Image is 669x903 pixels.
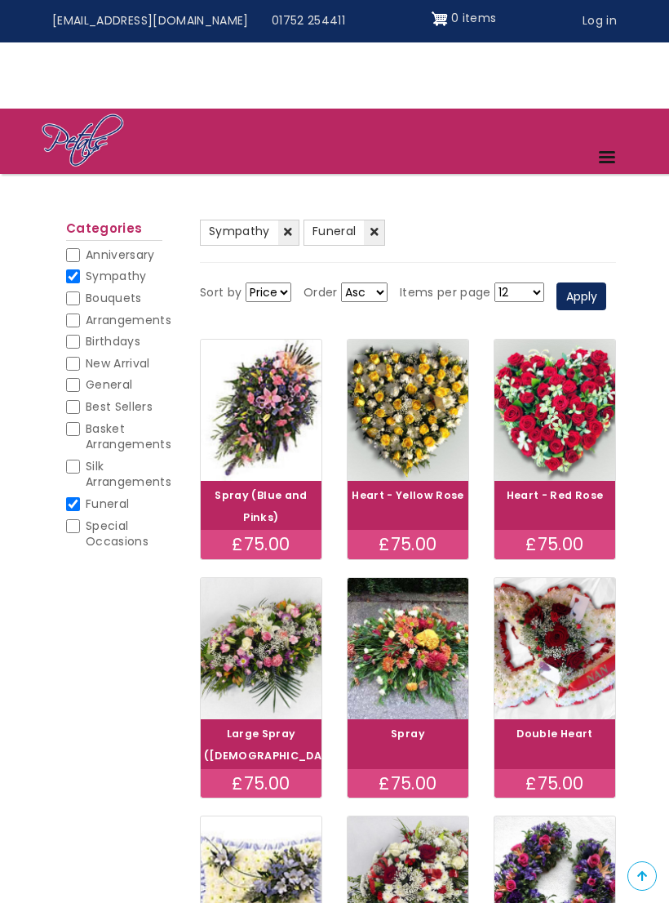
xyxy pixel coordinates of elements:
[86,333,140,349] span: Birthdays
[86,518,148,550] span: Special Occasions
[400,283,491,303] label: Items per page
[86,312,171,328] span: Arrangements
[348,578,468,719] img: Spray
[86,290,142,306] span: Bouquets
[201,530,321,559] div: £75.00
[451,10,496,26] span: 0 items
[41,113,125,170] img: Home
[86,398,153,415] span: Best Sellers
[201,578,321,719] img: Large Spray (Female)
[86,496,129,512] span: Funeral
[200,220,299,246] a: Sympathy
[432,6,497,32] a: Shopping cart 0 items
[348,769,468,798] div: £75.00
[215,488,307,524] a: Spray (Blue and Pinks)
[494,530,615,559] div: £75.00
[201,340,321,481] img: Spray (Blue and Pinks)
[352,488,464,502] a: Heart - Yellow Rose
[556,282,606,310] button: Apply
[312,223,356,239] span: Funeral
[209,223,270,239] span: Sympathy
[494,769,615,798] div: £75.00
[86,458,171,491] span: Silk Arrangements
[204,727,348,763] a: Large Spray ([DEMOGRAPHIC_DATA])
[494,578,615,719] img: Double Heart
[494,340,615,481] img: Heart - Red Rose
[303,283,338,303] label: Order
[41,6,260,37] a: [EMAIL_ADDRESS][DOMAIN_NAME]
[86,420,171,453] span: Basket Arrangements
[391,727,425,741] a: Spray
[432,6,448,32] img: Shopping cart
[201,769,321,798] div: £75.00
[86,247,155,263] span: Anniversary
[303,220,385,246] a: Funeral
[86,355,150,371] span: New Arrival
[260,6,357,37] a: 01752 254411
[507,488,604,502] a: Heart - Red Rose
[516,727,592,741] a: Double Heart
[571,6,628,37] a: Log in
[66,221,162,241] h2: Categories
[86,268,147,284] span: Sympathy
[348,530,468,559] div: £75.00
[348,340,468,481] img: Heart - Yellow Rose
[200,283,241,303] label: Sort by
[86,376,132,393] span: General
